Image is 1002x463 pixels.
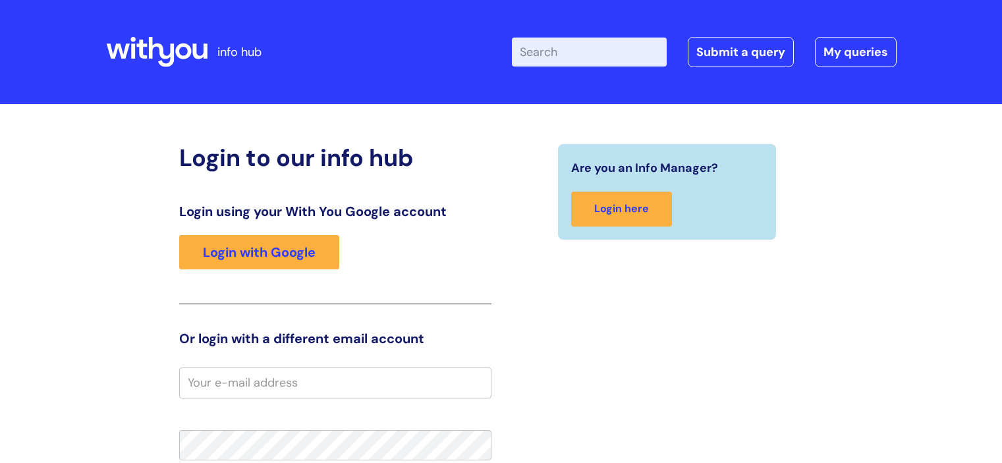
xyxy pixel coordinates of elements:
[179,204,491,219] h3: Login using your With You Google account
[179,368,491,398] input: Your e-mail address
[571,157,718,178] span: Are you an Info Manager?
[179,331,491,346] h3: Or login with a different email account
[512,38,667,67] input: Search
[217,41,262,63] p: info hub
[179,144,491,172] h2: Login to our info hub
[571,192,672,227] a: Login here
[688,37,794,67] a: Submit a query
[815,37,897,67] a: My queries
[179,235,339,269] a: Login with Google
